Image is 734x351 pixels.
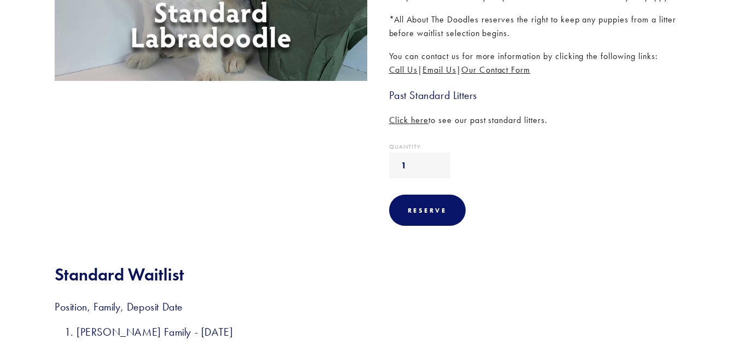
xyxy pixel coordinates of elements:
a: Email Us [422,65,456,75]
div: Quantity: [389,144,680,150]
input: Quantity [389,153,450,178]
a: Our Contact Form [461,65,530,75]
h3: Past Standard Litters [389,88,680,102]
div: Reserve [408,206,447,214]
a: Click here [389,115,429,125]
p: You can contact us for more information by clicking the following links: | | [389,49,680,77]
a: Call Us [389,65,418,75]
h2: Standard Waitlist [55,264,679,285]
p: to see our past standard litters. [389,113,680,127]
p: *All About The Doodles reserves the right to keep any puppies from a litter before waitlist selec... [389,13,680,40]
h3: Position, Family, Deposit Date [55,300,679,314]
h3: [PERSON_NAME] Family - [DATE] [77,325,679,339]
div: Reserve [389,195,466,226]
